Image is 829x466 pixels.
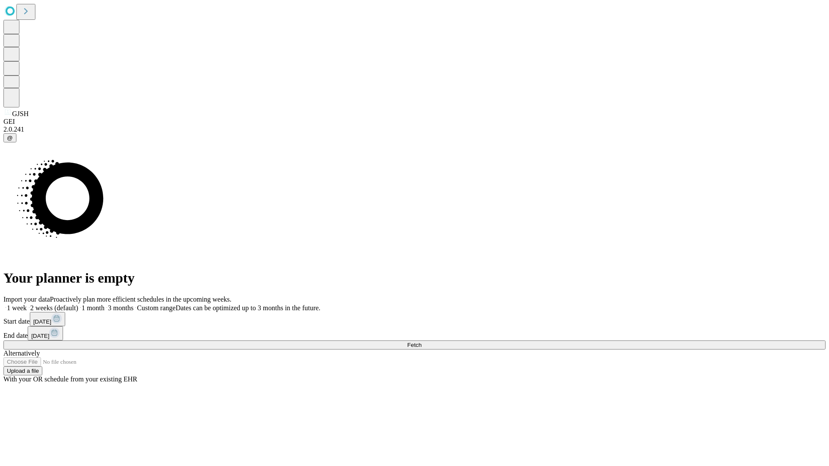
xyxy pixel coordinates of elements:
span: Fetch [407,342,421,348]
button: [DATE] [30,312,65,326]
span: With your OR schedule from your existing EHR [3,375,137,383]
span: Import your data [3,296,50,303]
div: End date [3,326,826,340]
span: 3 months [108,304,133,312]
span: Proactively plan more efficient schedules in the upcoming weeks. [50,296,231,303]
span: GJSH [12,110,28,117]
button: Upload a file [3,366,42,375]
h1: Your planner is empty [3,270,826,286]
button: Fetch [3,340,826,349]
span: @ [7,135,13,141]
span: Custom range [137,304,175,312]
button: [DATE] [28,326,63,340]
span: 1 month [82,304,104,312]
div: 2.0.241 [3,126,826,133]
div: Start date [3,312,826,326]
span: 1 week [7,304,27,312]
span: [DATE] [33,318,51,325]
div: GEI [3,118,826,126]
span: 2 weeks (default) [30,304,78,312]
button: @ [3,133,16,142]
span: [DATE] [31,333,49,339]
span: Alternatively [3,349,40,357]
span: Dates can be optimized up to 3 months in the future. [176,304,320,312]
